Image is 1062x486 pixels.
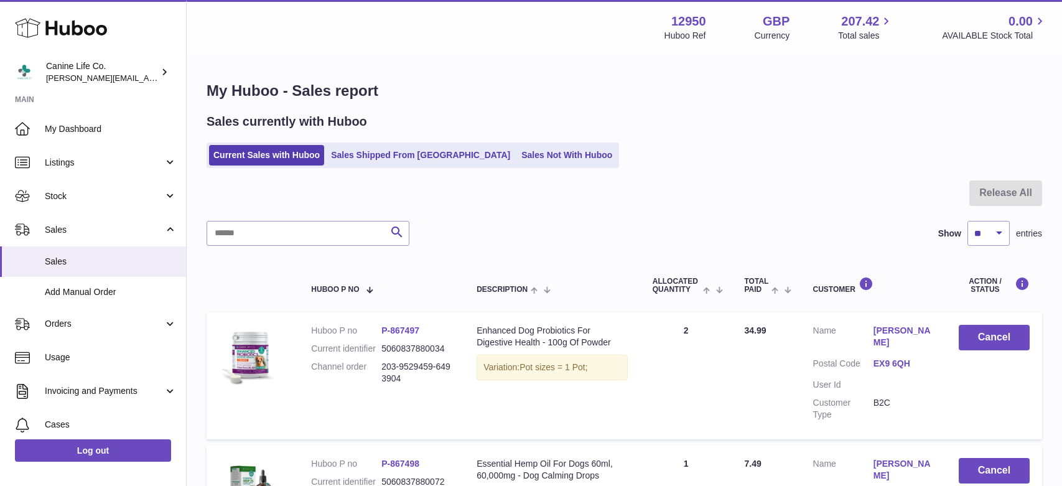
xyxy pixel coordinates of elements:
h2: Sales currently with Huboo [207,113,367,130]
button: Cancel [959,458,1030,484]
span: Total paid [745,278,769,294]
dt: Name [813,458,873,485]
strong: 12950 [671,13,706,30]
div: Enhanced Dog Probiotics For Digestive Health - 100g Of Powder [477,325,628,348]
label: Show [938,228,961,240]
dt: Customer Type [813,397,873,421]
div: Essential Hemp Oil For Dogs 60ml, 60,000mg - Dog Calming Drops [477,458,628,482]
span: 0.00 [1008,13,1033,30]
div: Huboo Ref [664,30,706,42]
span: Huboo P no [311,286,359,294]
dd: 203-9529459-6493904 [381,361,452,385]
dt: Postal Code [813,358,873,373]
a: Log out [15,439,171,462]
img: clsg-pack-shots-in-2000x2000px-box-epb100g.png [219,325,281,387]
div: Canine Life Co. [46,60,158,84]
td: 2 [640,312,732,439]
dt: Huboo P no [311,458,381,470]
a: Sales Not With Huboo [517,145,617,166]
a: Current Sales with Huboo [209,145,324,166]
img: kevin@clsgltd.co.uk [15,63,34,82]
span: Sales [45,256,177,268]
h1: My Huboo - Sales report [207,81,1042,101]
span: Sales [45,224,164,236]
span: AVAILABLE Stock Total [942,30,1047,42]
div: Action / Status [959,277,1030,294]
dd: B2C [873,397,934,421]
a: [PERSON_NAME] [873,325,934,348]
span: [PERSON_NAME][EMAIL_ADDRESS][DOMAIN_NAME] [46,73,249,83]
span: 7.49 [745,459,762,469]
div: Variation: [477,355,628,380]
span: 207.42 [841,13,879,30]
a: 207.42 Total sales [838,13,893,42]
dt: Current identifier [311,343,381,355]
div: Currency [755,30,790,42]
dt: Huboo P no [311,325,381,337]
a: P-867497 [381,325,419,335]
span: Description [477,286,528,294]
span: Orders [45,318,164,330]
a: [PERSON_NAME] [873,458,934,482]
span: Stock [45,190,164,202]
a: P-867498 [381,459,419,469]
dt: Channel order [311,361,381,385]
span: 34.99 [745,325,766,335]
span: Usage [45,352,177,363]
button: Cancel [959,325,1030,350]
span: Total sales [838,30,893,42]
span: Invoicing and Payments [45,385,164,397]
span: Add Manual Order [45,286,177,298]
div: Customer [813,277,934,294]
a: 0.00 AVAILABLE Stock Total [942,13,1047,42]
dt: User Id [813,379,873,391]
span: Listings [45,157,164,169]
span: entries [1016,228,1042,240]
dt: Name [813,325,873,352]
span: Cases [45,419,177,431]
span: My Dashboard [45,123,177,135]
span: ALLOCATED Quantity [653,278,700,294]
a: Sales Shipped From [GEOGRAPHIC_DATA] [327,145,515,166]
a: EX9 6QH [873,358,934,370]
strong: GBP [763,13,790,30]
dd: 5060837880034 [381,343,452,355]
span: Pot sizes = 1 Pot; [519,362,587,372]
